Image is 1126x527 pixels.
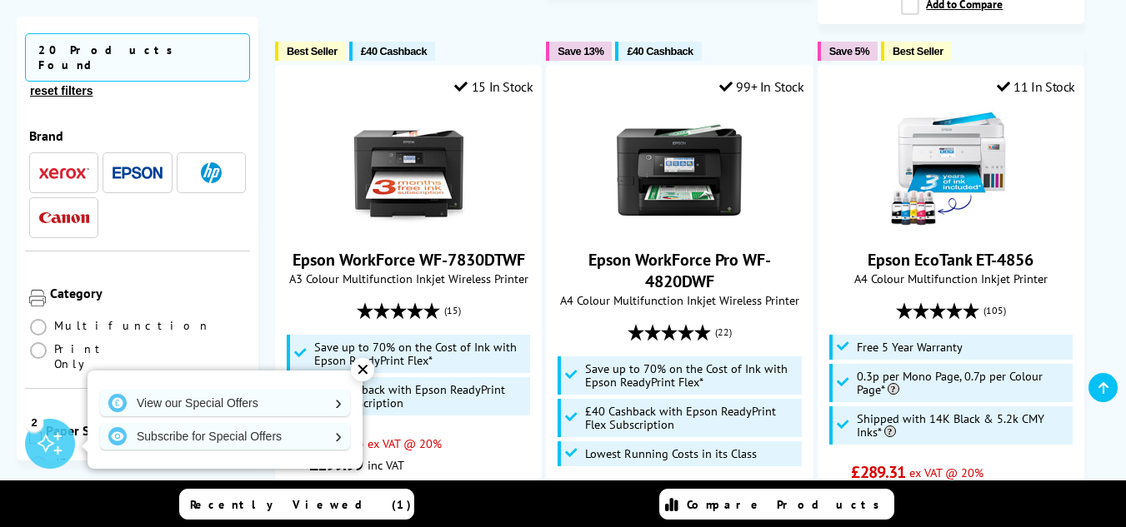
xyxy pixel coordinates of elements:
span: Compare Products [687,497,888,512]
span: A4 Colour Multifunction Inkjet Printer [827,271,1075,286]
span: £40 Cashback with Epson ReadyPrint Flex Subscription [314,383,526,410]
span: ex VAT @ 20% [368,435,442,451]
div: 2 [25,413,43,431]
button: Save 13% [546,42,612,61]
a: Epson WorkForce Pro WF-4820DWF [588,249,771,292]
img: Category [29,290,46,306]
span: Free 5 Year Warranty [857,341,963,354]
div: ✕ [351,358,374,381]
img: Canon [39,212,89,223]
div: Brand [29,127,246,144]
a: Recently Viewed (1) [179,489,414,520]
div: 11 In Stock [997,78,1075,95]
span: Best Seller [287,45,338,57]
button: Best Seller [275,42,346,61]
button: Epson [108,162,168,184]
span: Multifunction [54,318,211,333]
span: (22) [715,316,732,348]
span: (15) [444,295,461,326]
span: Save 13% [558,45,603,57]
button: Xerox [34,162,94,184]
div: Category [50,285,246,301]
span: 20 Products Found [25,33,250,82]
button: Canon [34,206,94,229]
button: reset filters [25,83,98,98]
button: Best Seller [881,42,952,61]
span: £199.99 [309,454,363,475]
div: 15 In Stock [454,78,533,95]
span: inc VAT [368,457,404,473]
a: View our Special Offers [100,390,350,416]
button: HP [181,162,241,184]
span: A3 Colour Multifunction Inkjet Wireless Printer [284,271,533,286]
span: £166.66 [309,432,363,454]
span: £289.31 [851,461,905,483]
span: £40 Cashback [361,45,427,57]
img: Xerox [39,167,89,179]
img: Epson WorkForce WF-7830DTWF [346,107,471,232]
span: (105) [983,295,1006,326]
button: £40 Cashback [349,42,435,61]
a: Epson EcoTank ET-4856 [888,219,1013,236]
a: Epson WorkForce Pro WF-4820DWF [617,219,742,236]
a: Epson WorkForce WF-7830DTWF [346,219,471,236]
span: Best Seller [893,45,943,57]
span: £40 Cashback with Epson ReadyPrint Flex Subscription [585,405,797,431]
span: Print Only [54,341,138,371]
div: 99+ In Stock [719,78,804,95]
img: Epson WorkForce Pro WF-4820DWF [617,107,742,232]
span: 0.3p per Mono Page, 0.7p per Colour Page* [857,370,1068,396]
a: Epson WorkForce WF-7830DTWF [293,249,525,271]
img: Epson [113,167,163,179]
span: Save 5% [829,45,869,57]
a: Epson EcoTank ET-4856 [868,249,1033,271]
img: Epson EcoTank ET-4856 [888,107,1013,232]
span: A4 Colour Multifunction Inkjet Wireless Printer [555,292,803,308]
span: ex VAT @ 20% [909,465,983,480]
button: £40 Cashback [615,42,701,61]
span: Shipped with 14K Black & 5.2k CMY Inks* [857,412,1068,439]
span: Lowest Running Costs in its Class [585,447,757,460]
span: Recently Viewed (1) [190,497,412,512]
button: Save 5% [818,42,878,61]
a: Subscribe for Special Offers [100,423,350,450]
span: Save up to 70% on the Cost of Ink with Epson ReadyPrint Flex* [314,341,526,367]
img: HP [201,162,222,183]
span: Save up to 70% on the Cost of Ink with Epson ReadyPrint Flex* [585,362,797,389]
span: £40 Cashback [627,45,693,57]
a: Compare Products [659,489,894,520]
